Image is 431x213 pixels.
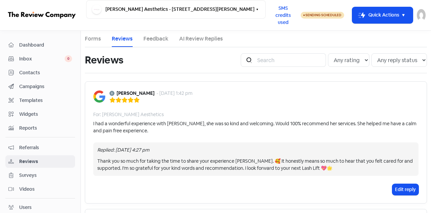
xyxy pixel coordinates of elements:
[19,158,72,165] span: Reviews
[19,111,72,118] span: Widgets
[5,141,75,154] a: Referrals
[5,155,75,168] a: Reviews
[19,97,72,104] span: Templates
[5,53,75,65] a: Inbox 0
[19,186,72,193] span: Videos
[93,111,164,118] div: For: [PERSON_NAME] Aesthetics
[5,183,75,195] a: Videos
[85,49,123,71] h1: Reviews
[19,69,72,76] span: Contacts
[5,122,75,134] a: Reports
[5,39,75,51] a: Dashboard
[301,11,344,19] a: Sending Scheduled
[97,158,415,172] div: Thank you so much for taking the time to share your experience [PERSON_NAME]. 🥰 It honestly means...
[19,144,72,151] span: Referrals
[19,83,72,90] span: Campaigns
[5,94,75,107] a: Templates
[93,120,419,134] div: I had a wonderful experience with [PERSON_NAME], she was so kind and welcoming. Would 100% recomm...
[266,11,301,18] a: SMS credits used
[157,90,193,97] div: - [DATE] 1:42 pm
[97,147,150,153] i: Replied: [DATE] 4:27 pm
[253,53,326,67] input: Search
[143,35,168,43] a: Feedback
[19,55,65,62] span: Inbox
[19,172,72,179] span: Surveys
[85,35,101,43] a: Forms
[109,91,114,96] img: Avatar
[65,55,72,62] span: 0
[19,125,72,132] span: Reports
[5,66,75,79] a: Contacts
[5,169,75,182] a: Surveys
[179,35,223,43] a: AI Review Replies
[19,204,32,211] div: Users
[117,90,155,97] b: [PERSON_NAME]
[392,184,419,195] button: Edit reply
[5,108,75,121] a: Widgets
[417,9,426,21] img: User
[5,80,75,93] a: Campaigns
[271,5,295,26] span: SMS credits used
[112,35,133,43] a: Reviews
[93,90,105,103] img: Image
[86,0,266,19] button: [PERSON_NAME] Aesthetics - [STREET_ADDRESS][PERSON_NAME]
[19,42,72,49] span: Dashboard
[305,13,341,17] span: Sending Scheduled
[352,7,413,23] button: Quick Actions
